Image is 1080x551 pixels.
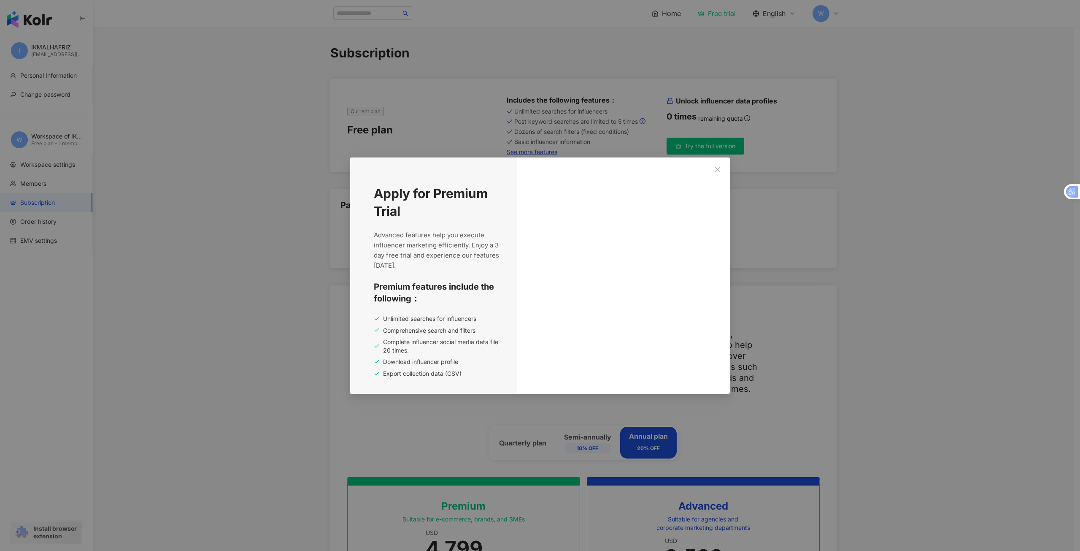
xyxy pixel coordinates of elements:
span: Advanced features help you execute influencer marketing efficiently. Enjoy a 3-day free trial and... [374,230,502,271]
button: Close [709,161,726,178]
span: Premium features include the following： [374,281,502,304]
div: Unlimited searches for influencers [374,315,502,323]
div: Comprehensive search and filters [374,326,502,334]
div: Export collection data (CSV) [374,369,502,377]
div: Download influencer profile [374,358,502,366]
span: close [714,166,721,173]
span: Apply for Premium Trial [374,185,502,220]
div: Complete influencer social media data file 20 times. [374,338,502,354]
